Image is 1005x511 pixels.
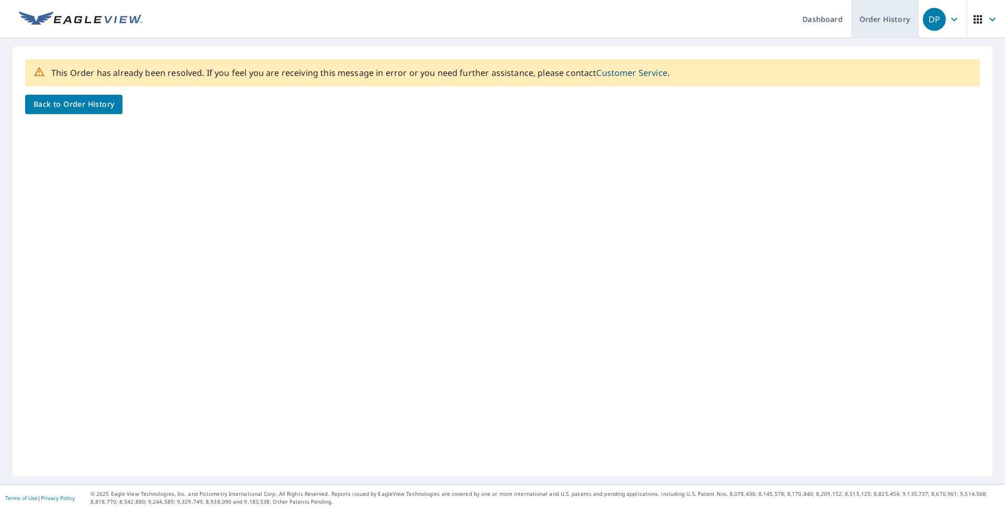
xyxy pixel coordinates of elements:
[41,494,75,502] a: Privacy Policy
[5,495,75,501] p: |
[596,67,667,79] a: Customer Service
[25,95,122,114] a: Back to Order History
[33,98,114,111] span: Back to Order History
[51,66,669,79] p: This Order has already been resolved. If you feel you are receiving this message in error or you ...
[91,490,1000,506] p: © 2025 Eagle View Technologies, Inc. and Pictometry International Corp. All Rights Reserved. Repo...
[19,12,142,27] img: EV Logo
[5,494,38,502] a: Terms of Use
[923,8,946,31] div: DP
